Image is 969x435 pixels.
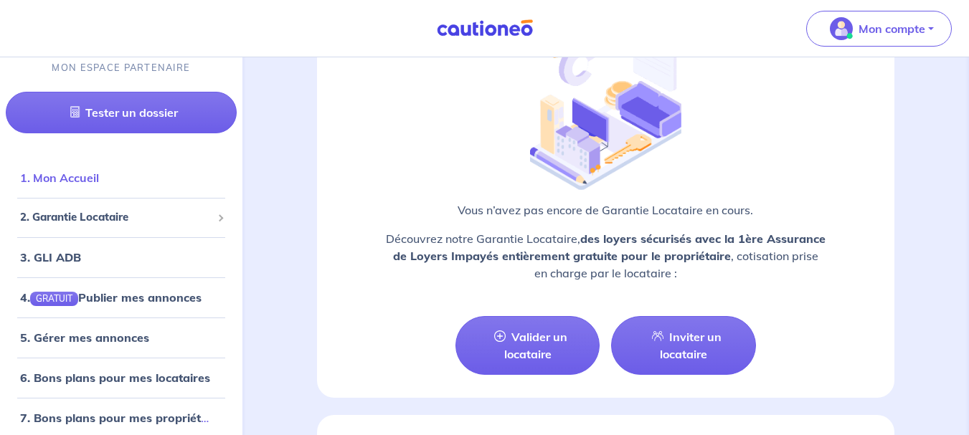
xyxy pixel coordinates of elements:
[806,11,952,47] button: illu_account_valid_menu.svgMon compte
[20,171,99,185] a: 1. Mon Accueil
[351,201,860,219] p: Vous n’avez pas encore de Garantie Locataire en cours.
[20,249,81,264] a: 3. GLI ADB
[20,290,202,304] a: 4.GRATUITPublier mes annonces
[20,330,149,345] a: 5. Gérer mes annonces
[6,323,237,352] div: 5. Gérer mes annonces
[455,316,600,375] a: Valider un locataire
[611,316,756,375] a: Inviter un locataire
[431,19,539,37] img: Cautioneo
[393,231,826,263] strong: des loyers sécurisés avec la 1ère Assurance de Loyers Impayés entièrement gratuite pour le propri...
[6,282,237,311] div: 4.GRATUITPublier mes annonces
[52,61,190,75] p: MON ESPACE PARTENAIRE
[530,14,681,190] img: illu_empty_gl.png
[20,371,210,385] a: 6. Bons plans pour mes locataires
[6,163,237,192] div: 1. Mon Accueil
[859,20,925,37] p: Mon compte
[20,411,228,425] a: 7. Bons plans pour mes propriétaires
[6,204,237,231] div: 2. Garantie Locataire
[6,92,237,133] a: Tester un dossier
[6,242,237,271] div: 3. GLI ADB
[830,17,853,40] img: illu_account_valid_menu.svg
[6,363,237,392] div: 6. Bons plans pour mes locataires
[351,230,860,282] p: Découvrez notre Garantie Locataire, , cotisation prise en charge par le locataire :
[6,403,237,432] div: 7. Bons plans pour mes propriétaires
[20,209,212,226] span: 2. Garantie Locataire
